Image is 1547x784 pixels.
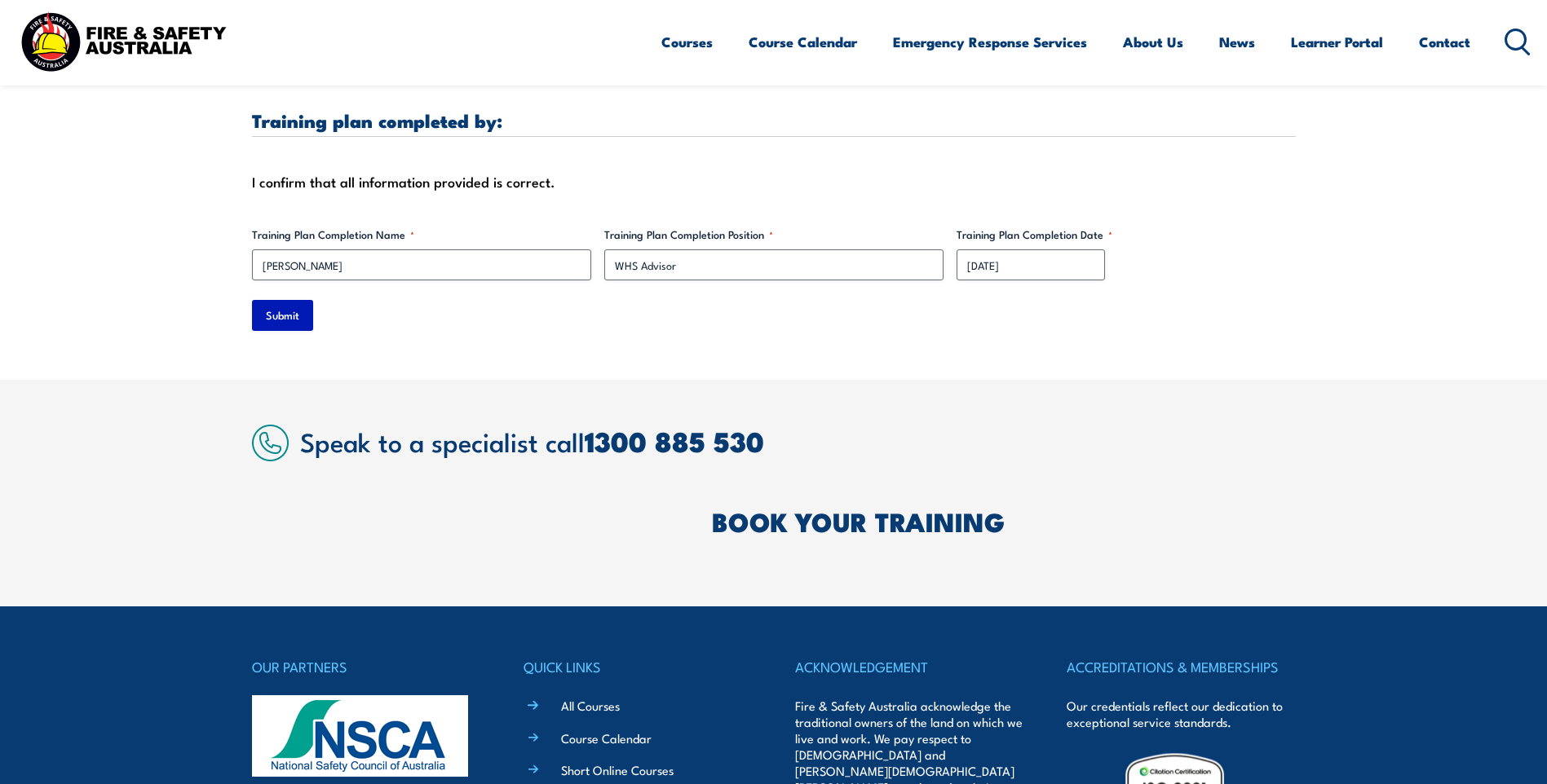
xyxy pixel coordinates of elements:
input: Submit [252,300,313,331]
a: News [1219,20,1255,64]
a: 1300 885 530 [585,419,764,462]
h4: QUICK LINKS [524,655,752,678]
a: About Us [1123,20,1183,64]
h4: OUR PARTNERS [252,655,480,678]
a: Short Online Courses [561,761,674,778]
p: Our credentials reflect our dedication to exceptional service standards. [1067,698,1295,730]
h2: Speak to a specialist call [300,426,1296,456]
a: Learner Portal [1291,20,1383,64]
a: Contact [1419,20,1470,64]
h4: ACCREDITATIONS & MEMBERSHIPS [1067,655,1295,678]
div: I confirm that all information provided is correct. [252,170,1296,194]
img: nsca-logo-footer [252,695,468,777]
label: Training Plan Completion Position [604,227,944,243]
input: dd/mm/yyyy [957,249,1105,280]
h2: BOOK YOUR TRAINING [712,509,1296,532]
h3: Training plan completed by: [252,111,1296,130]
h4: ACKNOWLEDGEMENT [795,655,1023,678]
a: Courses [661,20,713,64]
a: Course Calendar [561,729,652,747]
a: All Courses [561,697,620,714]
a: Course Calendar [749,20,857,64]
label: Training Plan Completion Name [252,227,591,243]
a: Emergency Response Services [893,20,1087,64]
label: Training Plan Completion Date [957,227,1296,243]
